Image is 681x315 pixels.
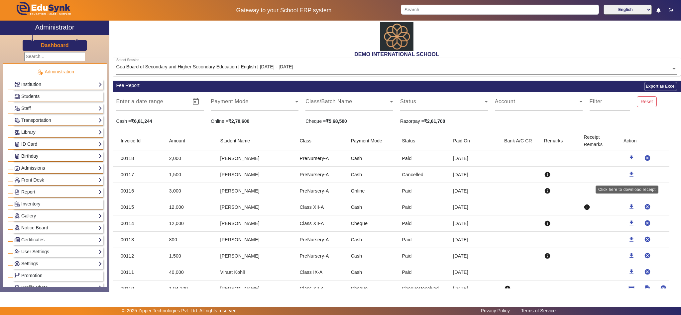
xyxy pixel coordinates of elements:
[453,137,476,144] div: Paid On
[448,183,499,199] mat-cell: [DATE]
[644,203,651,210] mat-icon: cancel
[15,94,20,99] img: Students.png
[402,137,421,144] div: Status
[294,232,346,248] mat-cell: PreNursery-A
[164,150,215,167] mat-cell: 2,000
[380,22,413,51] img: abdd4561-dfa5-4bc5-9f22-bd710a8d2831
[539,132,579,150] mat-header-cell: Remarks
[8,68,103,75] p: Administration
[397,280,448,297] mat-cell: ChequeReceived
[15,273,20,278] img: Branchoperations.png
[544,188,551,194] mat-icon: info
[448,199,499,215] mat-cell: [DATE]
[113,215,164,232] mat-cell: 00114
[164,183,215,199] mat-cell: 3,000
[215,199,294,215] mat-cell: [PERSON_NAME]
[121,137,147,144] div: Invoice Id
[215,232,294,248] mat-cell: [PERSON_NAME]
[596,186,658,194] div: Click here to download receipt
[164,232,215,248] mat-cell: 800
[495,99,515,104] mat-label: Account
[116,100,142,108] input: Start Date
[644,155,651,161] mat-icon: cancel
[14,200,102,208] a: Inventory
[113,232,164,248] mat-cell: 00113
[544,220,551,227] mat-icon: info
[220,137,256,144] div: Student Name
[131,118,152,124] strong: ₹6,81,244
[346,167,397,183] mat-cell: Cash
[397,264,448,280] mat-cell: Paid
[346,183,397,199] mat-cell: Online
[164,199,215,215] mat-cell: 12,000
[346,150,397,167] mat-cell: Cash
[424,118,445,124] strong: ₹2,61,700
[397,232,448,248] mat-cell: Paid
[164,215,215,232] mat-cell: 12,000
[346,248,397,264] mat-cell: Cash
[41,42,69,49] a: Dashboard
[402,137,415,144] div: Status
[637,96,657,108] button: Reset
[448,232,499,248] mat-cell: [DATE]
[448,150,499,167] mat-cell: [DATE]
[121,137,141,144] div: Invoice Id
[215,167,294,183] mat-cell: [PERSON_NAME]
[220,137,250,144] div: Student Name
[644,285,651,291] mat-icon: description
[294,150,346,167] mat-cell: PreNursery-A
[169,137,185,144] div: Amount
[116,82,393,89] div: Fee Report
[584,204,590,210] mat-icon: info
[215,280,294,297] mat-cell: [PERSON_NAME]
[644,220,651,226] mat-icon: cancel
[215,150,294,167] mat-cell: [PERSON_NAME]
[628,236,635,243] mat-icon: download
[397,167,448,183] mat-cell: Cancelled
[397,150,448,167] mat-cell: Paid
[188,94,204,110] button: Open calendar
[453,137,470,144] div: Paid On
[618,132,669,150] mat-header-cell: Action
[37,69,43,75] img: Administration.png
[174,7,394,14] h5: Gateway to your School ERP system
[116,57,139,63] div: Select Session
[499,132,539,150] mat-header-cell: Bank A/C CR
[300,137,317,144] div: Class
[397,248,448,264] mat-cell: Paid
[397,199,448,215] mat-cell: Paid
[164,248,215,264] mat-cell: 1,500
[644,252,651,259] mat-icon: cancel
[14,93,102,100] a: Students
[590,99,603,104] mat-label: Filter
[113,248,164,264] mat-cell: 00112
[400,99,416,104] mat-label: Status
[401,5,599,15] input: Search
[113,150,164,167] mat-cell: 00118
[478,306,513,315] a: Privacy Policy
[644,82,677,91] button: Export as Excel
[113,280,164,297] mat-cell: 00110
[228,118,250,124] strong: ₹2,78,600
[0,21,109,35] a: Administrator
[397,183,448,199] mat-cell: Paid
[215,215,294,232] mat-cell: [PERSON_NAME]
[628,171,635,178] mat-icon: download
[628,203,635,210] mat-icon: download
[215,183,294,199] mat-cell: [PERSON_NAME]
[397,118,491,125] div: Razorpay =
[294,215,346,232] mat-cell: Class XII-A
[578,132,618,150] mat-header-cell: Receipt Remarks
[644,236,651,243] mat-icon: cancel
[346,232,397,248] mat-cell: Cash
[21,94,40,99] span: Students
[14,272,102,279] a: Promotion
[300,137,311,144] div: Class
[207,118,302,125] div: Online =
[448,167,499,183] mat-cell: [DATE]
[644,269,651,275] mat-icon: cancel
[113,264,164,280] mat-cell: 00111
[215,264,294,280] mat-cell: Viraat Kohli
[113,51,681,57] h2: DEMO INTERNATIONAL SCHOOL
